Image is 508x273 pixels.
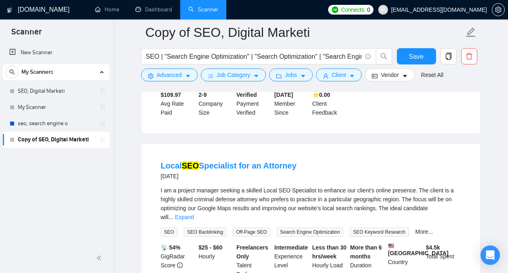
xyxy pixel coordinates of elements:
span: caret-down [349,73,355,79]
button: userClientcaret-down [316,68,362,81]
span: Connects: [341,5,365,14]
button: delete [461,48,477,64]
b: 📡 54% [161,244,181,251]
button: barsJob Categorycaret-down [201,68,266,81]
span: holder [99,136,106,143]
button: idcardVendorcaret-down [365,68,414,81]
b: More than 6 months [350,244,382,260]
span: edit [466,27,476,38]
div: [DATE] [161,171,297,181]
img: 🇺🇸 [388,243,394,249]
a: homeHome [95,6,119,13]
span: 0 [367,5,370,14]
span: info-circle [177,262,183,268]
span: caret-down [300,73,306,79]
a: Expand [175,214,194,220]
span: Job Category [217,70,250,79]
span: search [6,69,18,75]
button: setting [492,3,505,16]
a: SEO, Digital Marketi [18,83,95,99]
span: SEO Keyword Research [350,228,409,237]
button: Save [397,48,436,64]
span: SEO [161,228,177,237]
b: Less than 30 hrs/week [312,244,347,260]
b: $109.97 [161,92,181,98]
span: user [380,7,386,13]
b: [DATE] [274,92,293,98]
a: More... [415,228,433,235]
span: ... [169,214,173,220]
b: Verified [236,92,257,98]
span: Off-Page SEO [233,228,270,237]
div: Company Size [197,90,235,117]
div: Payment Verified [235,90,273,117]
span: Search Engine Optimization [277,228,344,237]
span: I am a project manager seeking a skilled Local SEO Specialist to enhance our client's online pres... [161,187,454,220]
button: copy [441,48,457,64]
b: $ 4.5k [426,244,440,251]
span: idcard [372,73,377,79]
span: search [376,53,392,60]
span: Advanced [157,70,182,79]
span: bars [208,73,213,79]
li: My Scanners [3,64,110,148]
span: Scanner [5,26,48,43]
span: My Scanners [21,64,53,80]
li: New Scanner [3,45,110,61]
mark: SEO [182,161,199,170]
a: LocalSEOSpecialist for an Attorney [161,161,297,170]
span: folder [276,73,282,79]
div: Open Intercom Messenger [481,245,500,265]
b: ⭐️ 0.00 [312,92,330,98]
span: delete [462,53,477,60]
a: searchScanner [188,6,218,13]
a: Copy of SEO, Digital Marketi [18,132,95,148]
span: caret-down [185,73,191,79]
span: user [323,73,329,79]
b: $25 - $60 [198,244,222,251]
span: copy [441,53,456,60]
span: caret-down [402,73,408,79]
div: Member Since [273,90,311,117]
a: dashboardDashboard [135,6,172,13]
a: setting [492,6,505,13]
span: Client [332,70,346,79]
div: I am a project manager seeking a skilled Local SEO Specialist to enhance our client's online pres... [161,186,461,222]
input: Scanner name... [145,22,464,43]
input: Search Freelance Jobs... [146,51,362,62]
button: search [6,66,19,79]
b: 2-9 [198,92,207,98]
button: folderJobscaret-down [269,68,313,81]
a: Reset All [421,70,443,79]
span: Jobs [285,70,297,79]
span: info-circle [365,54,371,59]
b: Intermediate [274,244,308,251]
span: SEO Backlinking [184,228,226,237]
span: holder [99,120,106,127]
b: Freelancers Only [236,244,268,260]
div: Avg Rate Paid [159,90,197,117]
b: [GEOGRAPHIC_DATA] [388,243,449,256]
span: setting [148,73,154,79]
a: seo, search engine o [18,115,95,132]
span: double-left [96,254,104,262]
button: settingAdvancedcaret-down [141,68,198,81]
div: Client Feedback [311,90,349,117]
span: Vendor [381,70,398,79]
button: search [376,48,392,64]
img: upwork-logo.png [332,6,338,13]
img: logo [7,4,13,17]
span: Save [409,51,424,62]
span: caret-down [253,73,259,79]
span: holder [99,104,106,111]
a: New Scanner [9,45,103,61]
span: holder [99,88,106,94]
a: My Scanner [18,99,95,115]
